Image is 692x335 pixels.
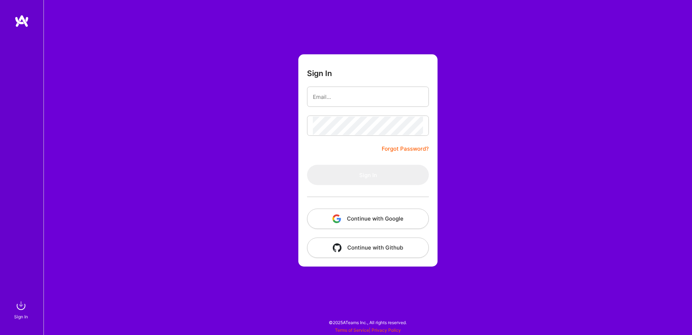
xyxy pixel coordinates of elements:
[14,14,29,28] img: logo
[14,298,28,313] img: sign in
[15,298,28,321] a: sign inSign In
[307,238,429,258] button: Continue with Github
[307,165,429,185] button: Sign In
[307,209,429,229] button: Continue with Google
[382,145,429,153] a: Forgot Password?
[372,327,401,333] a: Privacy Policy
[307,69,332,78] h3: Sign In
[313,88,423,106] input: Email...
[333,243,341,252] img: icon
[335,327,401,333] span: |
[335,327,369,333] a: Terms of Service
[43,313,692,331] div: © 2025 ATeams Inc., All rights reserved.
[14,313,28,321] div: Sign In
[332,214,341,223] img: icon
